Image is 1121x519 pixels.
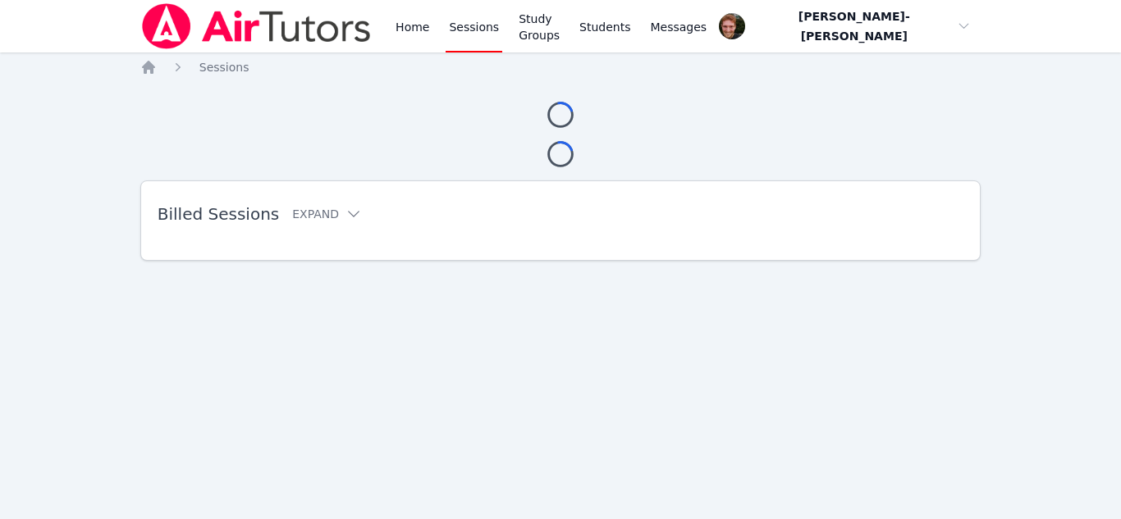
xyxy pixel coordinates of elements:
[140,59,981,75] nav: Breadcrumb
[140,3,373,49] img: Air Tutors
[292,206,362,222] button: Expand
[651,19,707,35] span: Messages
[158,204,279,224] span: Billed Sessions
[199,61,249,74] span: Sessions
[199,59,249,75] a: Sessions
